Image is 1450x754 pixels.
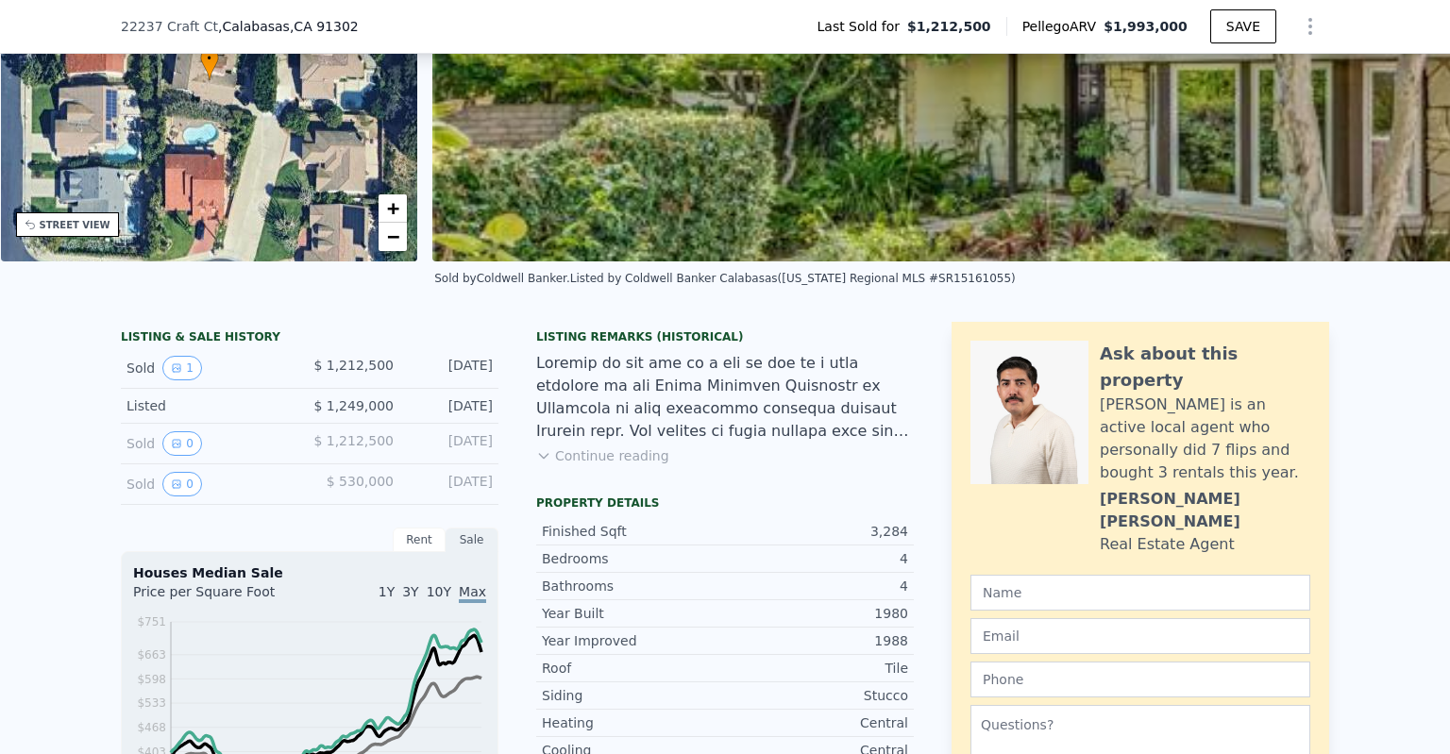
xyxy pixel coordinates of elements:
[402,584,418,599] span: 3Y
[126,396,295,415] div: Listed
[379,194,407,223] a: Zoom in
[1100,533,1235,556] div: Real Estate Agent
[162,431,202,456] button: View historical data
[409,472,493,496] div: [DATE]
[725,631,908,650] div: 1988
[126,431,295,456] div: Sold
[162,472,202,496] button: View historical data
[536,329,914,344] div: Listing Remarks (Historical)
[725,604,908,623] div: 1980
[536,352,914,443] div: Loremip do sit ame co a eli se doe te i utla etdolore ma ali Enima Minimven Quisnostr ex Ullamcol...
[137,648,166,662] tspan: $663
[409,356,493,380] div: [DATE]
[379,584,395,599] span: 1Y
[327,474,394,489] span: $ 530,000
[137,615,166,628] tspan: $751
[725,522,908,541] div: 3,284
[542,713,725,732] div: Heating
[725,713,908,732] div: Central
[970,618,1310,654] input: Email
[542,549,725,568] div: Bedrooms
[387,196,399,220] span: +
[536,446,669,465] button: Continue reading
[542,577,725,595] div: Bathrooms
[542,522,725,541] div: Finished Sqft
[137,696,166,710] tspan: $533
[133,563,486,582] div: Houses Median Sale
[121,17,218,36] span: 22237 Craft Ct
[218,17,359,36] span: , Calabasas
[126,472,295,496] div: Sold
[818,17,908,36] span: Last Sold for
[907,17,991,36] span: $1,212,500
[313,398,394,413] span: $ 1,249,000
[1291,8,1329,45] button: Show Options
[121,329,498,348] div: LISTING & SALE HISTORY
[133,582,310,612] div: Price per Square Foot
[725,577,908,595] div: 4
[970,575,1310,611] input: Name
[725,686,908,705] div: Stucco
[725,549,908,568] div: 4
[393,528,446,552] div: Rent
[200,47,219,80] div: •
[162,356,202,380] button: View historical data
[725,659,908,678] div: Tile
[40,218,110,232] div: STREET VIEW
[542,631,725,650] div: Year Improved
[313,433,394,448] span: $ 1,212,500
[536,495,914,511] div: Property details
[1100,488,1310,533] div: [PERSON_NAME] [PERSON_NAME]
[379,223,407,251] a: Zoom out
[387,225,399,248] span: −
[542,659,725,678] div: Roof
[1104,19,1188,34] span: $1,993,000
[1210,9,1276,43] button: SAVE
[1100,394,1310,484] div: [PERSON_NAME] is an active local agent who personally did 7 flips and bought 3 rentals this year.
[434,272,570,285] div: Sold by Coldwell Banker .
[970,662,1310,697] input: Phone
[1022,17,1104,36] span: Pellego ARV
[313,358,394,373] span: $ 1,212,500
[137,721,166,734] tspan: $468
[459,584,486,603] span: Max
[1100,341,1310,394] div: Ask about this property
[446,528,498,552] div: Sale
[409,396,493,415] div: [DATE]
[200,50,219,67] span: •
[570,272,1016,285] div: Listed by Coldwell Banker Calabasas ([US_STATE] Regional MLS #SR15161055)
[409,431,493,456] div: [DATE]
[542,604,725,623] div: Year Built
[137,673,166,686] tspan: $598
[126,356,295,380] div: Sold
[542,686,725,705] div: Siding
[427,584,451,599] span: 10Y
[290,19,359,34] span: , CA 91302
